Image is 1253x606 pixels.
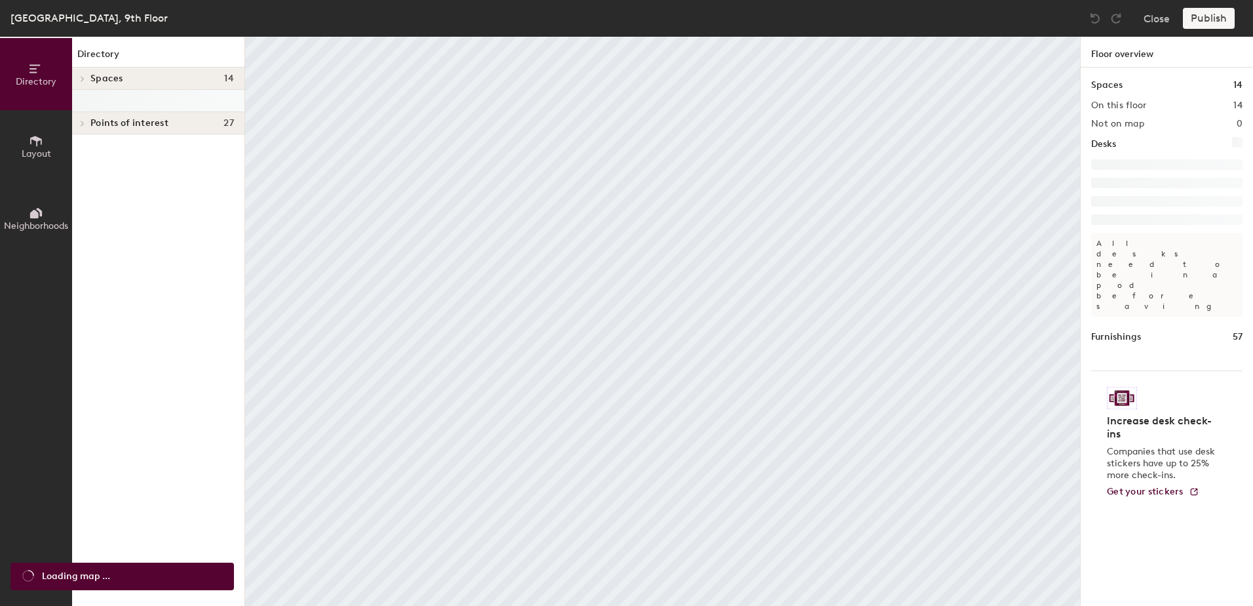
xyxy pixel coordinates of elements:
[1091,137,1116,151] h1: Desks
[1107,486,1184,497] span: Get your stickers
[4,220,68,232] span: Neighborhoods
[1107,414,1219,441] h4: Increase desk check-ins
[1144,8,1170,29] button: Close
[42,569,110,584] span: Loading map ...
[1233,330,1243,344] h1: 57
[10,10,168,26] div: [GEOGRAPHIC_DATA], 9th Floor
[1237,119,1243,129] h2: 0
[90,73,123,84] span: Spaces
[1089,12,1102,25] img: Undo
[1091,233,1243,317] p: All desks need to be in a pod before saving
[1091,78,1123,92] h1: Spaces
[1091,119,1144,129] h2: Not on map
[72,47,244,68] h1: Directory
[224,73,234,84] span: 14
[1081,37,1253,68] h1: Floor overview
[245,37,1080,606] canvas: Map
[1107,387,1137,409] img: Sticker logo
[90,118,168,129] span: Points of interest
[1107,487,1199,498] a: Get your stickers
[16,76,56,87] span: Directory
[1233,78,1243,92] h1: 14
[22,148,51,159] span: Layout
[1109,12,1123,25] img: Redo
[1091,330,1141,344] h1: Furnishings
[1107,446,1219,481] p: Companies that use desk stickers have up to 25% more check-ins.
[1233,100,1243,111] h2: 14
[1091,100,1147,111] h2: On this floor
[223,118,234,129] span: 27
